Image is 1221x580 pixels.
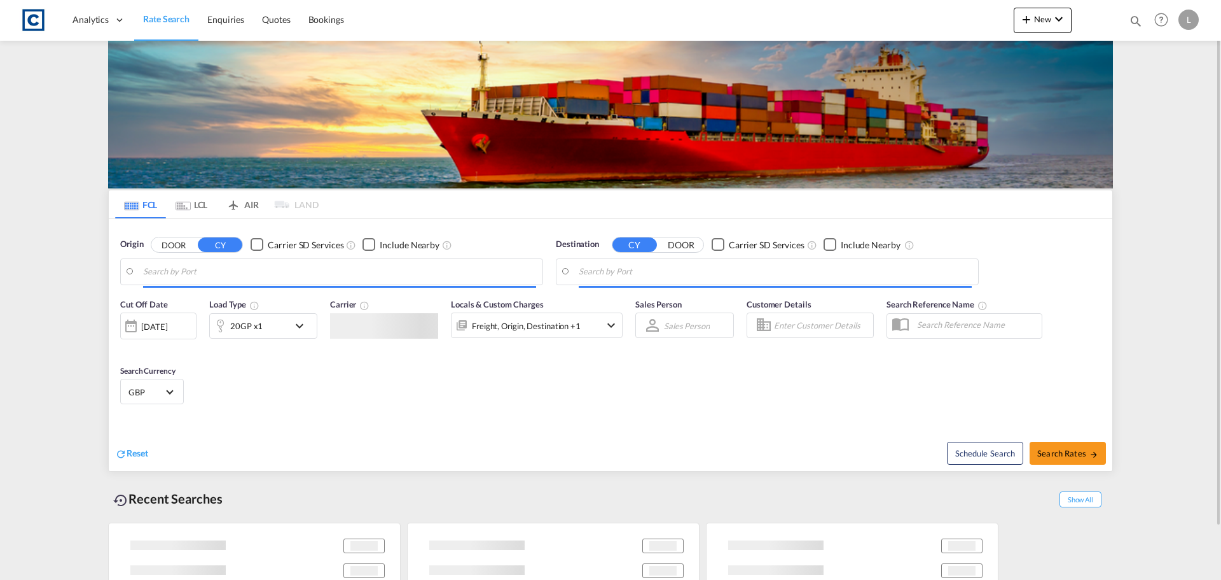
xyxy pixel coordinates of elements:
span: Search Currency [120,366,176,376]
md-icon: icon-chevron-down [1051,11,1066,27]
div: 20GP x1icon-chevron-down [209,313,317,339]
md-select: Sales Person [663,316,711,335]
span: Search Reference Name [886,299,988,309]
button: Search Ratesicon-arrow-right [1030,442,1106,465]
span: New [1019,14,1066,24]
div: [DATE] [120,313,197,339]
span: Locals & Custom Charges [451,299,544,309]
md-icon: Unchecked: Ignores neighbouring ports when fetching rates.Checked : Includes neighbouring ports w... [904,240,914,250]
span: Destination [556,238,599,251]
span: Cut Off Date [120,299,168,309]
div: icon-magnify [1129,14,1143,33]
img: 1fdb9190129311efbfaf67cbb4249bed.jpeg [19,6,48,34]
input: Search Reference Name [911,315,1042,334]
div: Carrier SD Services [268,239,343,251]
div: L [1178,10,1199,30]
button: DOOR [659,237,703,252]
div: Include Nearby [841,239,900,251]
button: CY [198,237,242,252]
md-checkbox: Checkbox No Ink [712,238,804,251]
md-icon: Unchecked: Ignores neighbouring ports when fetching rates.Checked : Includes neighbouring ports w... [442,240,452,250]
md-icon: Your search will be saved by the below given name [977,301,988,311]
span: Carrier [330,299,369,309]
span: Bookings [308,14,344,25]
div: Help [1150,9,1178,32]
md-icon: icon-chevron-down [604,318,619,333]
div: Recent Searches [108,485,228,513]
md-tab-item: FCL [115,190,166,218]
span: Analytics [72,13,109,26]
span: Search Rates [1037,448,1098,458]
span: Rate Search [143,13,190,24]
div: Origin DOOR CY Checkbox No InkUnchecked: Search for CY (Container Yard) services for all selected... [109,219,1112,471]
button: DOOR [151,237,196,252]
md-datepicker: Select [120,338,130,355]
md-tab-item: LCL [166,190,217,218]
md-tab-item: AIR [217,190,268,218]
input: Search by Port [143,262,536,281]
md-icon: icon-airplane [226,197,241,207]
md-checkbox: Checkbox No Ink [362,238,439,251]
div: Include Nearby [380,239,439,251]
md-select: Select Currency: £ GBPUnited Kingdom Pound [127,383,177,401]
span: Load Type [209,299,259,309]
div: 20GP x1 [230,317,263,335]
md-icon: icon-magnify [1129,14,1143,28]
span: Customer Details [747,299,811,309]
span: Origin [120,238,143,251]
md-icon: icon-information-outline [249,301,259,311]
input: Enter Customer Details [774,316,869,335]
input: Search by Port [579,262,972,281]
div: Carrier SD Services [729,239,804,251]
img: LCL+%26+FCL+BACKGROUND.png [108,41,1113,188]
md-checkbox: Checkbox No Ink [251,238,343,251]
md-icon: Unchecked: Search for CY (Container Yard) services for all selected carriers.Checked : Search for... [346,240,356,250]
md-icon: icon-plus 400-fg [1019,11,1034,27]
span: Sales Person [635,299,682,309]
md-icon: icon-chevron-down [292,318,314,334]
md-checkbox: Checkbox No Ink [824,238,900,251]
md-icon: icon-backup-restore [113,493,128,508]
md-pagination-wrapper: Use the left and right arrow keys to navigate between tabs [115,190,319,218]
md-icon: The selected Trucker/Carrierwill be displayed in the rate results If the rates are from another f... [359,301,369,311]
md-icon: icon-refresh [115,448,127,460]
span: Help [1150,9,1172,31]
div: Freight Origin Destination Factory Stuffingicon-chevron-down [451,313,623,338]
button: Note: By default Schedule search will only considerorigin ports, destination ports and cut off da... [947,442,1023,465]
span: Show All [1059,492,1101,507]
md-icon: icon-arrow-right [1089,450,1098,459]
span: Quotes [262,14,290,25]
span: GBP [128,386,164,398]
button: icon-plus 400-fgNewicon-chevron-down [1014,8,1072,33]
button: CY [612,237,657,252]
div: icon-refreshReset [115,447,148,461]
span: Reset [127,448,148,458]
div: [DATE] [141,321,167,332]
div: Freight Origin Destination Factory Stuffing [472,317,581,335]
md-icon: Unchecked: Search for CY (Container Yard) services for all selected carriers.Checked : Search for... [807,240,817,250]
span: Enquiries [207,14,244,25]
